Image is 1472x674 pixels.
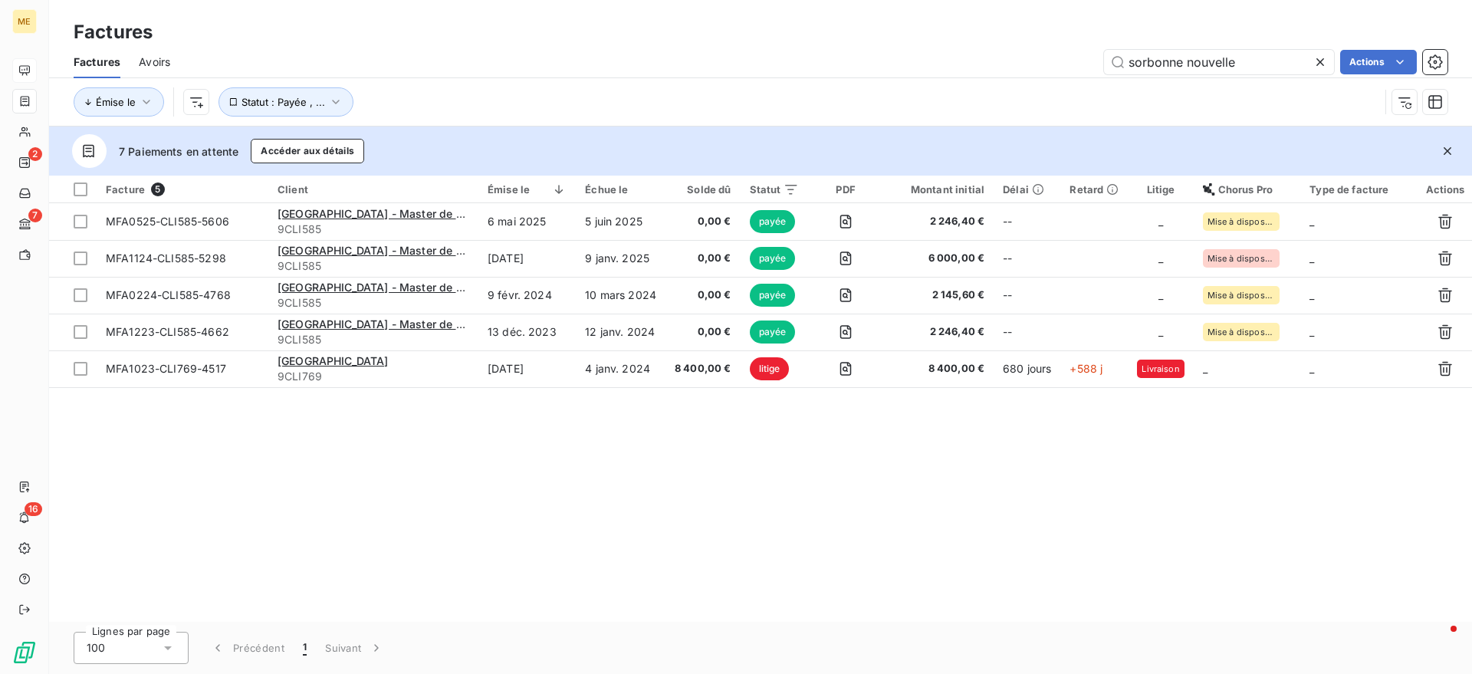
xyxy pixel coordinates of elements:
button: Accéder aux détails [251,139,364,163]
span: MFA1023-CLI769-4517 [106,362,226,375]
span: [GEOGRAPHIC_DATA] - Master de Management [278,281,524,294]
span: Mise à disposition comptable [1207,254,1275,263]
td: [DATE] [478,240,576,277]
span: litige [750,357,790,380]
h3: Factures [74,18,153,46]
img: Logo LeanPay [12,640,37,665]
div: Litige [1137,183,1184,196]
span: [GEOGRAPHIC_DATA] - Master de Management [278,244,524,257]
td: 680 jours [994,350,1060,387]
span: _ [1203,362,1207,375]
span: Facture [106,183,145,196]
span: [GEOGRAPHIC_DATA] - Master de Management [278,207,524,220]
td: -- [994,240,1060,277]
div: Solde dû [675,183,731,196]
td: -- [994,203,1060,240]
span: 2 145,60 € [892,288,984,303]
div: PDF [817,183,873,196]
span: _ [1158,215,1163,228]
div: Client [278,183,469,196]
span: _ [1158,252,1163,265]
span: 7 Paiements en attente [119,143,238,159]
td: 13 déc. 2023 [478,314,576,350]
iframe: Intercom live chat [1420,622,1457,659]
span: _ [1309,252,1314,265]
span: _ [1158,325,1163,338]
span: MFA1124-CLI585-5298 [106,252,226,265]
td: -- [994,277,1060,314]
span: 2 [28,147,42,161]
span: Livraison [1142,364,1179,373]
span: 100 [87,640,105,656]
div: Retard [1069,183,1119,196]
div: Chorus Pro [1203,183,1292,196]
span: [GEOGRAPHIC_DATA] [278,354,389,367]
button: Précédent [201,632,294,664]
button: Suivant [316,632,393,664]
span: payée [750,284,796,307]
td: 4 janv. 2024 [576,350,665,387]
span: MFA1223-CLI585-4662 [106,325,229,338]
span: 0,00 € [675,288,731,303]
td: 9 févr. 2024 [478,277,576,314]
a: 7 [12,212,36,236]
span: 9CLI769 [278,369,469,384]
span: +588 j [1069,362,1102,375]
td: 5 juin 2025 [576,203,665,240]
span: payée [750,247,796,270]
button: Statut : Payée , ... [219,87,353,117]
span: _ [1309,288,1314,301]
span: Mise à disposition du destinataire [1207,327,1275,337]
span: _ [1309,362,1314,375]
button: 1 [294,632,316,664]
td: 9 janv. 2025 [576,240,665,277]
span: [GEOGRAPHIC_DATA] - Master de Management [278,317,524,330]
span: Mise à disposition du destinataire [1207,217,1275,226]
div: Type de facture [1309,183,1407,196]
span: 0,00 € [675,214,731,229]
div: Émise le [488,183,567,196]
span: Statut : Payée , ... [242,96,325,108]
span: 5 [151,182,165,196]
span: 9CLI585 [278,295,469,311]
td: 12 janv. 2024 [576,314,665,350]
span: Avoirs [139,54,170,70]
span: Factures [74,54,120,70]
span: Émise le [96,96,136,108]
span: 8 400,00 € [675,361,731,376]
span: 0,00 € [675,251,731,266]
span: 8 400,00 € [892,361,984,376]
span: payée [750,210,796,233]
div: Échue le [585,183,656,196]
span: _ [1309,325,1314,338]
td: -- [994,314,1060,350]
span: payée [750,321,796,344]
button: Émise le [74,87,164,117]
span: MFA0224-CLI585-4768 [106,288,231,301]
span: 2 246,40 € [892,214,984,229]
span: 0,00 € [675,324,731,340]
span: 6 000,00 € [892,251,984,266]
div: ME [12,9,37,34]
span: _ [1309,215,1314,228]
span: 16 [25,502,42,516]
span: 9CLI585 [278,222,469,237]
td: 10 mars 2024 [576,277,665,314]
span: 2 246,40 € [892,324,984,340]
button: Actions [1340,50,1417,74]
span: 7 [28,209,42,222]
td: 6 mai 2025 [478,203,576,240]
span: MFA0525-CLI585-5606 [106,215,229,228]
span: 9CLI585 [278,258,469,274]
div: Statut [750,183,800,196]
span: 1 [303,640,307,656]
td: [DATE] [478,350,576,387]
div: Actions [1426,183,1465,196]
input: Rechercher [1104,50,1334,74]
a: 2 [12,150,36,175]
span: _ [1158,288,1163,301]
div: Délai [1003,183,1051,196]
span: 9CLI585 [278,332,469,347]
div: Montant initial [892,183,984,196]
span: Mise à disposition du destinataire [1207,291,1275,300]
